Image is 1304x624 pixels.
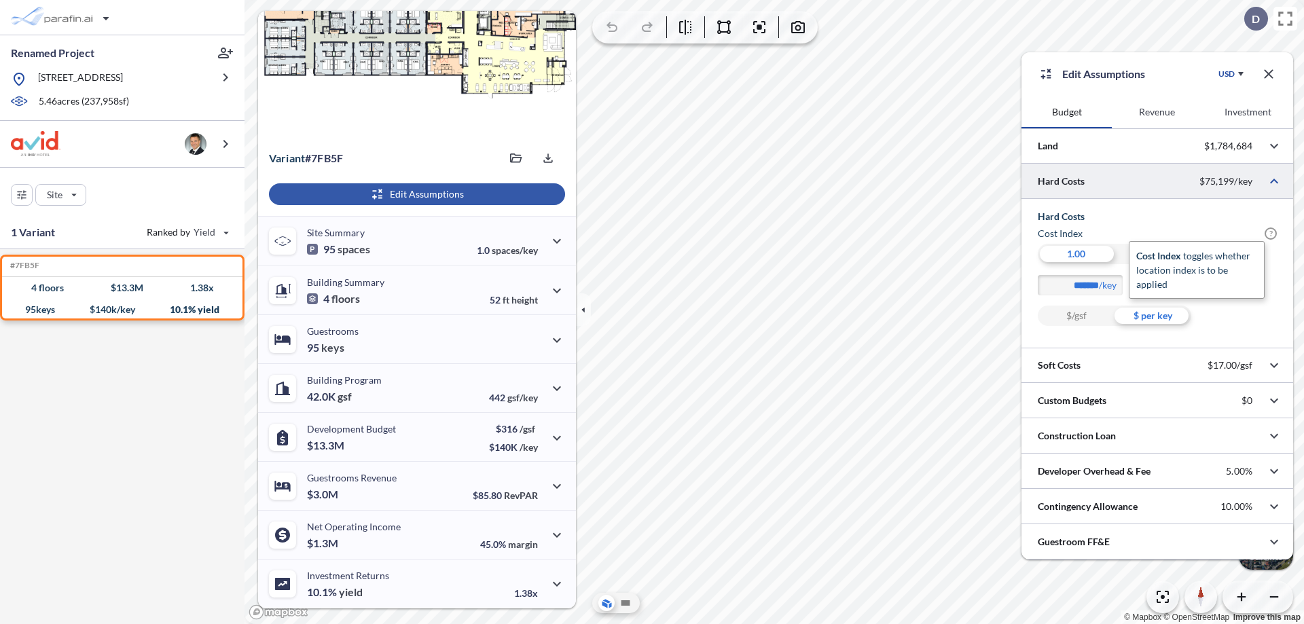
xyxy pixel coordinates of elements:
[598,595,615,611] button: Aerial View
[1038,306,1115,326] div: $/gsf
[38,71,123,88] p: [STREET_ADDRESS]
[1208,359,1252,371] p: $17.00/gsf
[1124,612,1161,622] a: Mapbox
[307,325,359,337] p: Guestrooms
[307,472,397,483] p: Guestrooms Revenue
[307,276,384,288] p: Building Summary
[185,133,206,155] img: user logo
[1099,278,1129,292] label: /key
[338,242,370,256] span: spaces
[489,441,538,453] p: $140K
[520,441,538,453] span: /key
[269,151,305,164] span: Variant
[307,423,396,435] p: Development Budget
[1038,464,1151,478] p: Developer Overhead & Fee
[1252,13,1260,25] p: D
[1038,429,1116,443] p: Construction Loan
[1242,394,1252,407] p: $0
[511,294,538,306] span: height
[477,244,538,256] p: 1.0
[489,423,538,435] p: $316
[269,183,565,205] button: Edit Assumptions
[514,587,538,599] p: 1.38x
[39,94,129,109] p: 5.46 acres ( 237,958 sf)
[321,341,344,354] span: keys
[11,131,60,156] img: BrandImage
[1038,244,1115,264] div: 1.00
[136,221,238,243] button: Ranked by Yield
[1136,250,1181,261] span: cost index
[307,292,360,306] p: 4
[1038,227,1083,240] h6: Cost index
[1021,96,1112,128] button: Budget
[473,490,538,501] p: $85.80
[1204,140,1252,152] p: $1,784,684
[508,538,538,550] span: margin
[339,585,363,599] span: yield
[492,244,538,256] span: spaces/key
[1112,96,1202,128] button: Revenue
[11,45,94,60] p: Renamed Project
[307,227,365,238] p: Site Summary
[307,374,382,386] p: Building Program
[1265,227,1277,240] span: ?
[249,604,308,620] a: Mapbox homepage
[1115,306,1191,326] div: $ per key
[307,570,389,581] p: Investment Returns
[503,294,509,306] span: ft
[507,392,538,403] span: gsf/key
[1226,465,1252,477] p: 5.00%
[331,292,360,306] span: floors
[307,242,370,256] p: 95
[1163,612,1229,622] a: OpenStreetMap
[307,585,363,599] p: 10.1%
[35,184,86,206] button: Site
[338,390,352,403] span: gsf
[1218,69,1235,79] div: USD
[489,392,538,403] p: 442
[1038,394,1106,407] p: Custom Budgets
[307,390,352,403] p: 42.0K
[11,224,55,240] p: 1 Variant
[194,225,216,239] span: Yield
[1038,535,1110,549] p: Guestroom FF&E
[7,261,39,270] h5: Click to copy the code
[480,538,538,550] p: 45.0%
[1136,250,1250,290] span: toggles whether location index is to be applied
[1038,500,1138,513] p: Contingency Allowance
[269,151,343,165] p: # 7fb5f
[1038,210,1277,223] h5: Hard Costs
[490,294,538,306] p: 52
[520,423,535,435] span: /gsf
[617,595,634,611] button: Site Plan
[307,341,344,354] p: 95
[1062,66,1145,82] p: Edit Assumptions
[1233,612,1301,622] a: Improve this map
[1115,244,1191,264] div: 1.18
[1220,500,1252,513] p: 10.00%
[307,439,346,452] p: $13.3M
[307,488,340,501] p: $3.0M
[307,536,340,550] p: $1.3M
[504,490,538,501] span: RevPAR
[307,521,401,532] p: Net Operating Income
[47,188,62,202] p: Site
[1038,359,1081,372] p: Soft Costs
[1038,139,1058,153] p: Land
[1203,96,1293,128] button: Investment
